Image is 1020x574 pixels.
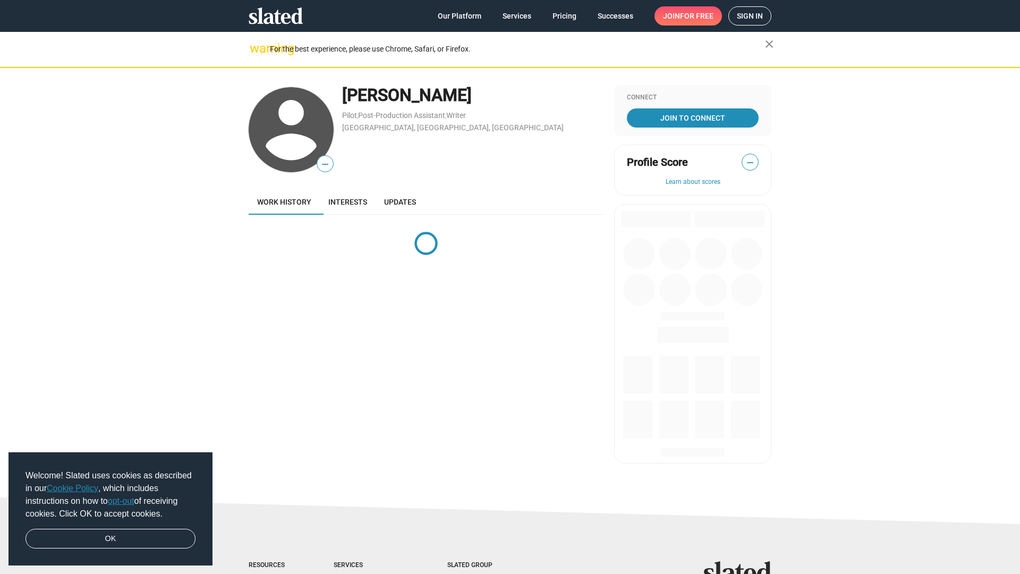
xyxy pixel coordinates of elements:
mat-icon: warning [250,42,262,55]
span: Pricing [552,6,576,26]
span: Profile Score [627,155,688,170]
button: Learn about scores [627,178,759,187]
span: , [357,113,358,119]
a: Services [494,6,540,26]
a: Interests [320,189,376,215]
span: Join To Connect [629,108,756,128]
a: Join To Connect [627,108,759,128]
a: Pricing [544,6,585,26]
div: [PERSON_NAME] [342,84,603,107]
span: Updates [384,198,416,206]
a: Sign in [728,6,771,26]
a: dismiss cookie message [25,529,195,549]
a: Work history [249,189,320,215]
span: for free [680,6,713,26]
a: [GEOGRAPHIC_DATA], [GEOGRAPHIC_DATA], [GEOGRAPHIC_DATA] [342,123,564,132]
a: Writer [446,111,466,120]
a: Successes [589,6,642,26]
span: Our Platform [438,6,481,26]
span: — [317,157,333,171]
div: Slated Group [447,561,520,570]
a: Pilot [342,111,357,120]
span: Interests [328,198,367,206]
span: — [742,156,758,170]
span: Sign in [737,7,763,25]
div: cookieconsent [8,452,212,566]
a: Post-Production Assistant [358,111,445,120]
a: opt-out [108,496,134,505]
span: Services [503,6,531,26]
div: For the best experience, please use Chrome, Safari, or Firefox. [270,42,765,56]
div: Services [334,561,405,570]
span: Work history [257,198,311,206]
div: Resources [249,561,291,570]
div: Connect [627,94,759,102]
a: Updates [376,189,424,215]
a: Joinfor free [654,6,722,26]
span: Join [663,6,713,26]
span: , [445,113,446,119]
a: Our Platform [429,6,490,26]
span: Successes [598,6,633,26]
a: Cookie Policy [47,484,98,493]
span: Welcome! Slated uses cookies as described in our , which includes instructions on how to of recei... [25,469,195,520]
mat-icon: close [763,38,776,50]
